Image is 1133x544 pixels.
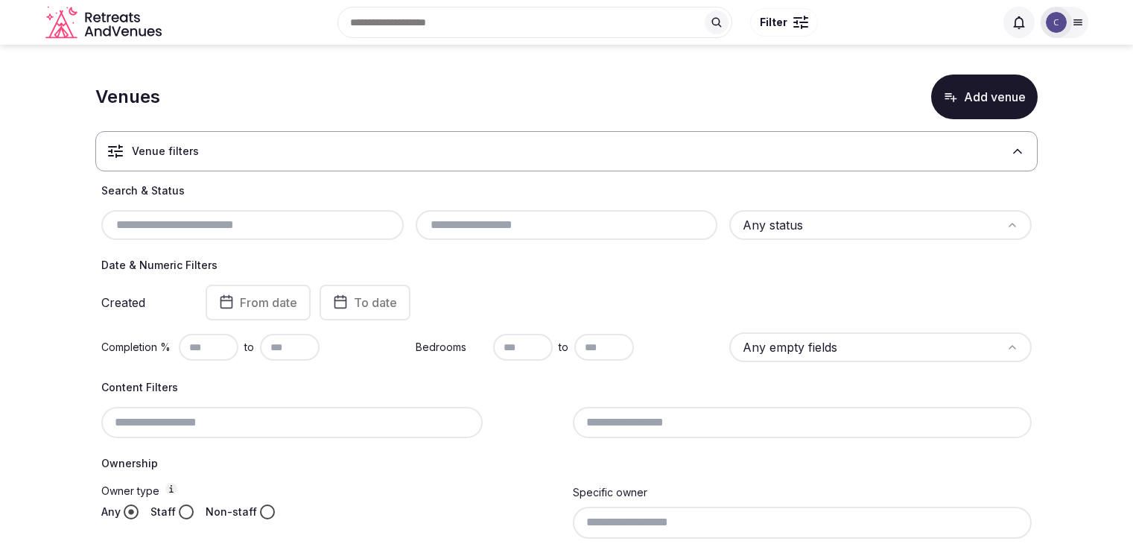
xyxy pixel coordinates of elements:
[244,340,254,355] span: to
[101,505,121,519] label: Any
[416,340,487,355] label: Bedrooms
[750,8,818,37] button: Filter
[240,295,297,310] span: From date
[573,486,647,499] label: Specific owner
[150,505,176,519] label: Staff
[206,505,257,519] label: Non-staff
[165,483,177,495] button: Owner type
[101,483,561,499] label: Owner type
[45,6,165,39] svg: Retreats and Venues company logo
[101,340,173,355] label: Completion %
[1046,12,1067,33] img: Catherine Mesina
[101,183,1032,198] h4: Search & Status
[95,84,160,110] h1: Venues
[320,285,410,320] button: To date
[101,258,1032,273] h4: Date & Numeric Filters
[101,456,1032,471] h4: Ownership
[101,380,1032,395] h4: Content Filters
[45,6,165,39] a: Visit the homepage
[354,295,397,310] span: To date
[760,15,787,30] span: Filter
[559,340,568,355] span: to
[132,144,199,159] h3: Venue filters
[101,297,185,309] label: Created
[931,75,1038,119] button: Add venue
[206,285,311,320] button: From date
